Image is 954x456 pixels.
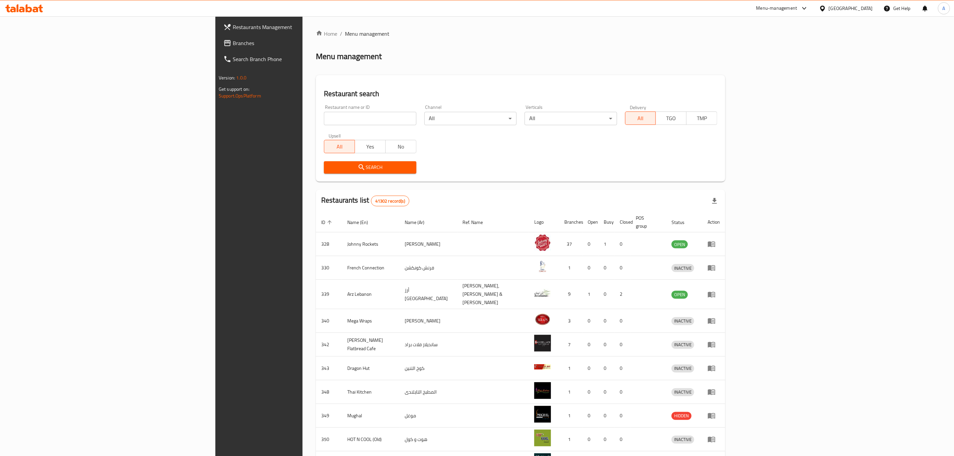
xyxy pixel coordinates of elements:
img: Thai Kitchen [534,382,551,399]
td: [PERSON_NAME] [399,309,457,333]
td: 9 [559,280,582,309]
span: HIDDEN [672,412,692,420]
div: Menu [708,240,720,248]
div: INACTIVE [672,388,694,396]
td: 0 [598,333,614,357]
td: المطبخ التايلندى [399,380,457,404]
td: 3 [559,309,582,333]
span: Ref. Name [463,218,492,226]
a: Branches [218,35,375,51]
h2: Restaurant search [324,89,717,99]
th: Logo [529,212,559,232]
img: Dragon Hut [534,359,551,375]
img: Mughal [534,406,551,423]
button: TGO [655,111,687,125]
div: OPEN [672,240,688,248]
td: [PERSON_NAME],[PERSON_NAME] & [PERSON_NAME] [457,280,529,309]
td: 1 [559,357,582,380]
td: 2 [614,280,630,309]
td: 0 [582,380,598,404]
td: 0 [614,333,630,357]
div: Total records count [371,196,409,206]
td: 7 [559,333,582,357]
td: سانديلاز فلات براد [399,333,457,357]
span: INACTIVE [672,341,694,349]
div: Menu [708,264,720,272]
td: 1 [559,380,582,404]
th: Open [582,212,598,232]
span: POS group [636,214,658,230]
h2: Restaurants list [321,195,409,206]
div: Menu [708,317,720,325]
td: 37 [559,232,582,256]
div: All [424,112,517,125]
td: 0 [614,404,630,428]
td: أرز [GEOGRAPHIC_DATA] [399,280,457,309]
span: INACTIVE [672,365,694,372]
td: 1 [582,280,598,309]
button: All [324,140,355,153]
label: Delivery [630,105,646,109]
a: Search Branch Phone [218,51,375,67]
span: 41302 record(s) [371,198,409,204]
div: Menu-management [756,4,797,12]
div: Export file [707,193,723,209]
button: TMP [686,111,717,125]
span: INACTIVE [672,317,694,325]
td: 0 [582,333,598,357]
button: No [385,140,416,153]
img: HOT N COOL (Old) [534,430,551,446]
span: Name (Ar) [405,218,433,226]
div: Menu [708,388,720,396]
span: Branches [233,39,369,47]
th: Action [702,212,725,232]
div: All [525,112,617,125]
div: Menu [708,340,720,349]
span: Get support on: [219,85,249,93]
th: Closed [614,212,630,232]
td: 0 [614,309,630,333]
div: INACTIVE [672,365,694,373]
td: 0 [598,357,614,380]
span: TMP [689,113,715,123]
input: Search for restaurant name or ID.. [324,112,416,125]
div: Menu [708,290,720,298]
td: 0 [614,232,630,256]
span: Version: [219,73,235,82]
td: 0 [582,404,598,428]
img: Arz Lebanon [534,285,551,301]
span: Search Branch Phone [233,55,369,63]
span: Status [672,218,693,226]
td: 1 [598,232,614,256]
span: Yes [358,142,383,152]
td: 0 [582,232,598,256]
span: ID [321,218,334,226]
span: All [628,113,653,123]
img: Johnny Rockets [534,234,551,251]
button: All [625,111,656,125]
div: INACTIVE [672,436,694,444]
th: Busy [598,212,614,232]
img: Mega Wraps [534,311,551,328]
td: كوخ التنين [399,357,457,380]
nav: breadcrumb [316,30,725,38]
span: INACTIVE [672,264,694,272]
td: فرنش كونكشن [399,256,457,280]
img: French Connection [534,258,551,275]
img: Sandella's Flatbread Cafe [534,335,551,352]
td: 0 [598,380,614,404]
td: 1 [559,428,582,451]
span: No [388,142,414,152]
span: INACTIVE [672,436,694,443]
a: Restaurants Management [218,19,375,35]
span: A [943,5,945,12]
td: هوت و كول [399,428,457,451]
span: OPEN [672,291,688,298]
td: 0 [598,280,614,309]
td: 0 [614,256,630,280]
div: [GEOGRAPHIC_DATA] [829,5,873,12]
span: Search [329,163,411,172]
